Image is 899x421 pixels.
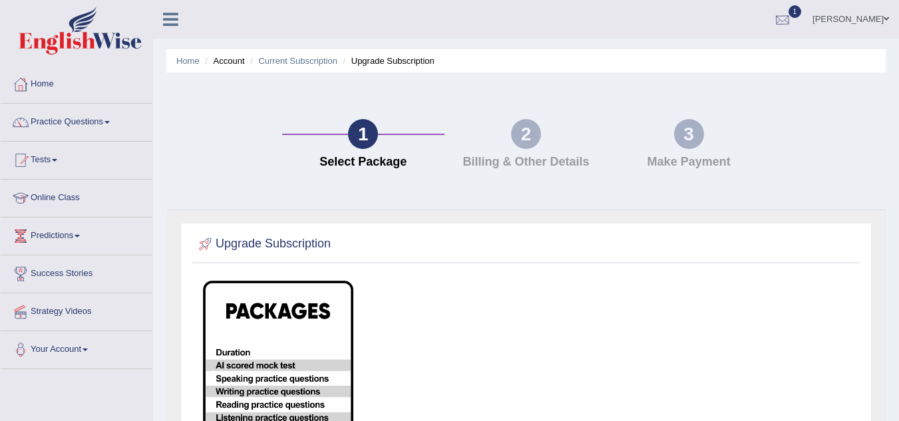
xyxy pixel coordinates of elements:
[1,293,152,327] a: Strategy Videos
[614,156,764,169] h4: Make Payment
[176,56,200,66] a: Home
[1,180,152,213] a: Online Class
[348,119,378,149] div: 1
[1,331,152,364] a: Your Account
[258,56,337,66] a: Current Subscription
[674,119,704,149] div: 3
[340,55,435,67] li: Upgrade Subscription
[196,234,331,254] h2: Upgrade Subscription
[202,55,244,67] li: Account
[289,156,439,169] h4: Select Package
[789,5,802,18] span: 1
[511,119,541,149] div: 2
[1,66,152,99] a: Home
[451,156,601,169] h4: Billing & Other Details
[1,217,152,251] a: Predictions
[1,255,152,289] a: Success Stories
[1,142,152,175] a: Tests
[1,104,152,137] a: Practice Questions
